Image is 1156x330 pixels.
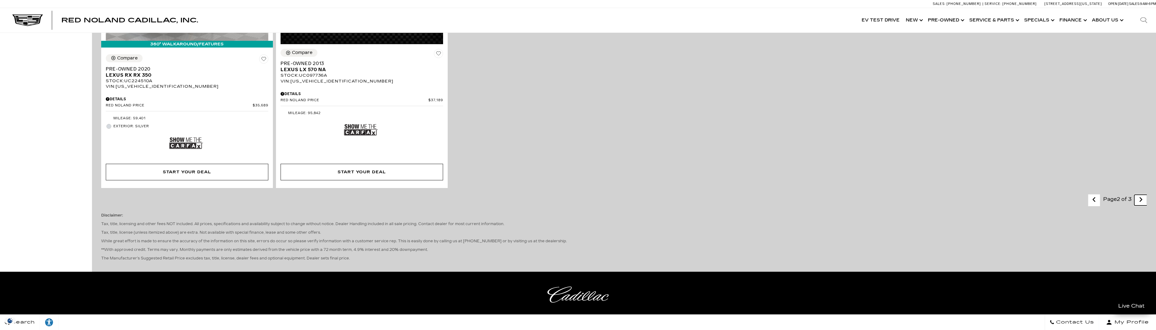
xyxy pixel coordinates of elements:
[1045,315,1099,330] a: Contact Us
[101,221,1147,227] p: Tax, title, licensing and other fees NOT included. All prices, specifications and availability su...
[344,119,378,141] img: Show Me the CARFAX Badge
[281,67,438,73] span: Lexus LX 570 NA
[281,109,443,117] li: Mileage: 95,842
[106,72,264,78] span: Lexus RX RX 350
[859,8,903,33] a: EV Test Drive
[259,54,268,66] button: Save Vehicle
[281,91,443,97] div: Pricing Details - Pre-Owned 2013 Lexus LX 570 NA
[966,8,1021,33] a: Service & Parts
[281,49,317,57] button: Compare Vehicle
[106,54,143,62] button: Compare Vehicle
[101,213,123,217] strong: Disclaimer:
[985,2,1001,6] span: Service:
[101,206,1147,267] div: The Manufacturer’s Suggested Retail Price excludes tax, title, license, dealer fees and optional ...
[1112,299,1151,313] a: Live Chat
[1088,195,1101,205] a: previous page
[3,317,17,324] img: Opt-Out Icon
[106,96,268,102] div: Pricing Details - Pre-Owned 2020 Lexus RX RX 350
[1044,2,1102,6] a: [STREET_ADDRESS][US_STATE]
[1134,195,1147,205] a: next page
[1100,194,1135,206] div: Page 2 of 3
[281,164,443,180] div: Start Your Deal
[106,66,264,72] span: Pre-Owned 2020
[1108,2,1128,6] span: Open [DATE]
[281,73,443,78] div: Stock : UC097736A
[1002,2,1037,6] span: [PHONE_NUMBER]
[428,98,443,103] span: $37,189
[1099,315,1156,330] button: Open user profile menu
[61,17,198,24] span: Red Noland Cadillac, Inc.
[1056,8,1089,33] a: Finance
[1115,302,1148,309] span: Live Chat
[106,103,253,108] span: Red Noland Price
[101,247,1147,252] p: **With approved credit. Terms may vary. Monthly payments are only estimates derived from the vehi...
[163,169,211,175] div: Start Your Deal
[169,132,203,154] img: Show Me the CARFAX Badge
[281,60,438,67] span: Pre-Owned 2013
[380,313,776,324] h4: Connect With Us
[1112,318,1149,327] span: My Profile
[106,164,268,180] div: Start Your Deal
[117,56,138,61] div: Compare
[933,2,946,6] span: Sales:
[933,2,982,6] a: Sales: [PHONE_NUMBER]
[101,238,1147,244] p: While great effort is made to ensure the accuracy of the information on this site, errors do occu...
[1131,8,1156,33] div: Search
[547,286,609,303] img: Cadillac Light Heritage Logo
[40,315,59,330] a: Explore your accessibility options
[106,78,268,84] div: Stock : UC224510A
[925,8,966,33] a: Pre-Owned
[40,318,58,327] div: Explore your accessibility options
[338,169,386,175] div: Start Your Deal
[3,317,17,324] section: Click to Open Cookie Consent Modal
[253,103,268,108] span: $35,689
[281,98,428,103] span: Red Noland Price
[380,286,776,303] a: Cadillac Light Heritage Logo
[292,50,312,56] div: Compare
[101,41,273,48] div: 360° WalkAround/Features
[1055,318,1094,327] span: Contact Us
[1140,2,1156,6] span: 9 AM-6 PM
[1089,8,1125,33] a: About Us
[281,79,443,84] div: VIN: [US_VEHICLE_IDENTIFICATION_NUMBER]
[10,318,35,327] span: Search
[982,2,1038,6] a: Service: [PHONE_NUMBER]
[1021,8,1056,33] a: Specials
[1129,2,1140,6] span: Sales:
[106,103,268,108] a: Red Noland Price $35,689
[12,14,43,26] img: Cadillac Dark Logo with Cadillac White Text
[106,114,268,122] li: Mileage: 59,401
[903,8,925,33] a: New
[113,123,268,129] span: Exterior: Silver
[101,230,1147,235] p: Tax, title, license (unless itemized above) are extra. Not available with special finance, lease ...
[281,98,443,103] a: Red Noland Price $37,189
[281,60,443,73] a: Pre-Owned 2013Lexus LX 570 NA
[106,84,268,89] div: VIN: [US_VEHICLE_IDENTIFICATION_NUMBER]
[434,49,443,60] button: Save Vehicle
[947,2,981,6] span: [PHONE_NUMBER]
[61,17,198,23] a: Red Noland Cadillac, Inc.
[106,66,268,78] a: Pre-Owned 2020Lexus RX RX 350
